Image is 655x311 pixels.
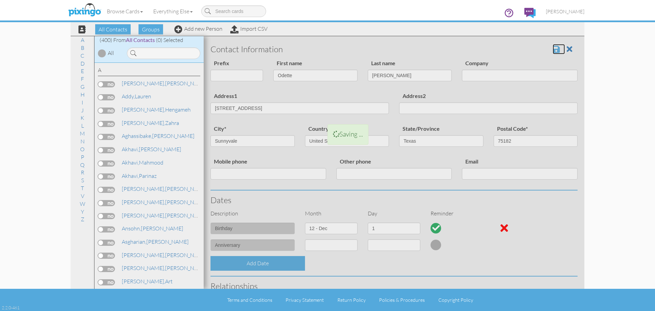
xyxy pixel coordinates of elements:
[121,238,189,246] a: [PERSON_NAME]
[122,199,165,206] span: [PERSON_NAME],
[78,122,87,130] a: L
[77,90,88,99] a: H
[77,192,88,200] a: V
[148,3,198,20] a: Everything Else
[122,93,135,100] span: Addy,
[95,24,131,34] span: All Contacts
[337,297,366,303] a: Return Policy
[77,184,87,192] a: T
[77,44,88,52] a: B
[98,66,200,76] div: A
[524,8,536,18] img: comments.svg
[121,158,164,167] a: Mahmood
[77,168,88,176] a: R
[77,153,88,161] a: P
[121,105,191,114] a: Hengameh
[76,200,89,208] a: W
[121,119,180,127] a: Zahra
[541,3,589,20] a: [PERSON_NAME]
[77,52,88,60] a: C
[122,146,139,153] span: Akhavi,
[78,176,87,184] a: S
[122,119,165,126] span: [PERSON_NAME],
[286,297,324,303] a: Privacy Statement
[77,114,88,122] a: K
[121,198,208,206] a: [PERSON_NAME]
[122,159,139,166] span: Akhavi,
[227,297,272,303] a: Terms and Conditions
[2,305,19,311] div: 2.2.0-461
[122,212,165,219] span: [PERSON_NAME],
[77,75,87,83] a: F
[108,49,114,57] div: All
[121,145,182,153] a: [PERSON_NAME]
[121,172,157,180] a: Parinaz
[67,2,103,19] img: pixingo logo
[122,172,139,179] span: Akhavi,
[126,37,155,43] span: All Contacts
[122,132,152,139] span: Aghassibake,
[201,5,266,17] input: Search cards
[77,161,88,169] a: Q
[76,129,88,138] a: M
[139,24,163,34] span: Groups
[122,225,141,232] span: Ansohn,
[122,106,165,113] span: [PERSON_NAME],
[379,297,425,303] a: Policies & Procedures
[77,83,88,91] a: G
[546,9,584,14] span: [PERSON_NAME]
[77,208,88,216] a: Y
[121,79,208,87] a: [PERSON_NAME]
[77,36,88,44] a: A
[121,251,208,259] a: [PERSON_NAME]
[174,25,222,32] a: Add new Person
[122,80,165,87] span: [PERSON_NAME],
[122,185,165,192] span: [PERSON_NAME],
[438,297,473,303] a: Copyright Policy
[122,265,165,271] span: [PERSON_NAME],
[77,215,88,223] a: Z
[94,36,204,44] div: (400) From
[78,98,87,107] a: I
[121,92,152,100] a: Lauren
[77,59,88,68] a: D
[121,264,208,272] a: [PERSON_NAME]
[122,238,146,245] span: Asgharian,
[78,106,87,114] a: J
[230,25,267,32] a: Import CSV
[121,277,173,285] a: Art
[121,185,208,193] a: [PERSON_NAME]
[121,224,184,232] a: [PERSON_NAME]
[327,124,368,144] div: Saving ...
[122,278,165,285] span: [PERSON_NAME],
[77,67,87,75] a: E
[122,252,165,258] span: [PERSON_NAME],
[121,132,195,140] a: [PERSON_NAME]
[121,211,208,220] a: [PERSON_NAME]
[102,3,148,20] a: Browse Cards
[156,37,183,43] span: (0) Selected
[77,137,88,145] a: N
[77,145,88,153] a: O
